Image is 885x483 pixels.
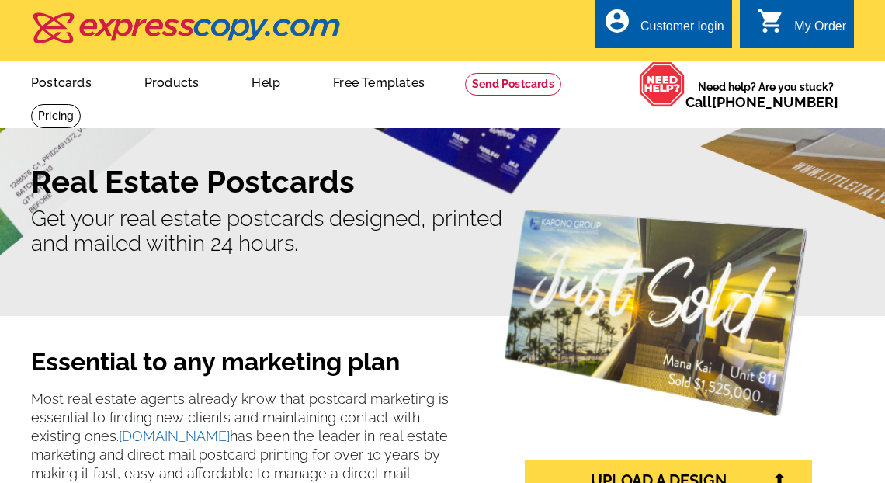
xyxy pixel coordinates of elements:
a: shopping_cart My Order [757,17,846,36]
a: [DOMAIN_NAME] [119,428,230,444]
a: account_circle Customer login [603,17,724,36]
div: My Order [794,19,846,41]
a: Help [227,63,305,99]
span: Call [685,94,838,110]
img: help [639,61,685,107]
p: Get your real estate postcards designed, printed and mailed within 24 hours. [31,207,854,256]
a: Products [120,63,224,99]
img: real-estate-postcards.png [505,210,807,416]
a: Postcards [6,63,116,99]
span: Need help? Are you stuck? [685,79,846,110]
div: Customer login [640,19,724,41]
i: account_circle [603,7,631,35]
a: Free Templates [308,63,449,99]
h2: Essential to any marketing plan [31,347,452,383]
h1: Real Estate Postcards [31,163,854,200]
i: shopping_cart [757,7,785,35]
a: [PHONE_NUMBER] [712,94,838,110]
